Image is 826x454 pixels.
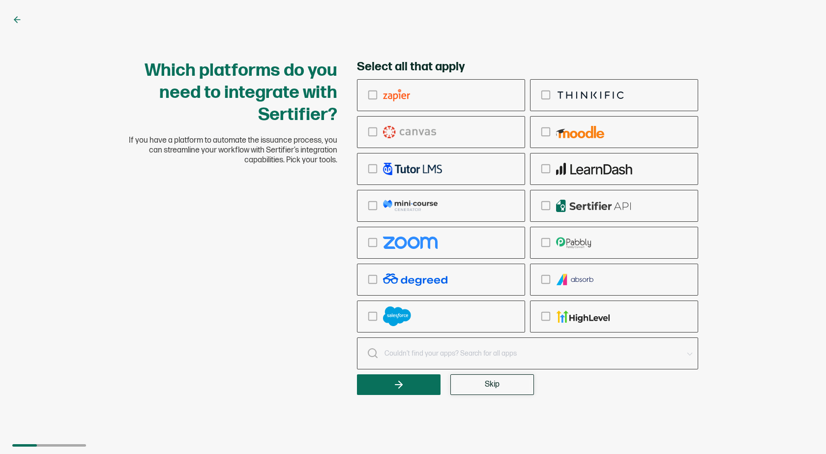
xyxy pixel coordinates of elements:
[556,237,591,249] img: pabbly
[556,273,594,286] img: absorb
[556,89,625,101] img: thinkific
[383,306,411,326] img: salesforce
[128,136,337,165] span: If you have a platform to automate the issuance process, you can streamline your workflow with Se...
[485,381,500,389] span: Skip
[777,407,826,454] iframe: Chat Widget
[357,79,698,333] div: checkbox-group
[383,200,438,212] img: mcg
[556,310,610,323] img: gohighlevel
[357,60,465,74] span: Select all that apply
[383,126,436,138] img: canvas
[128,60,337,126] h1: Which platforms do you need to integrate with Sertifier?
[383,89,410,101] img: zapier
[383,237,438,249] img: zoom
[556,200,631,212] img: api
[556,126,604,138] img: moodle
[556,163,632,175] img: learndash
[450,374,534,395] button: Skip
[357,337,698,369] input: Couldn’t find your apps? Search for all apps
[383,163,442,175] img: tutor
[383,273,447,286] img: degreed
